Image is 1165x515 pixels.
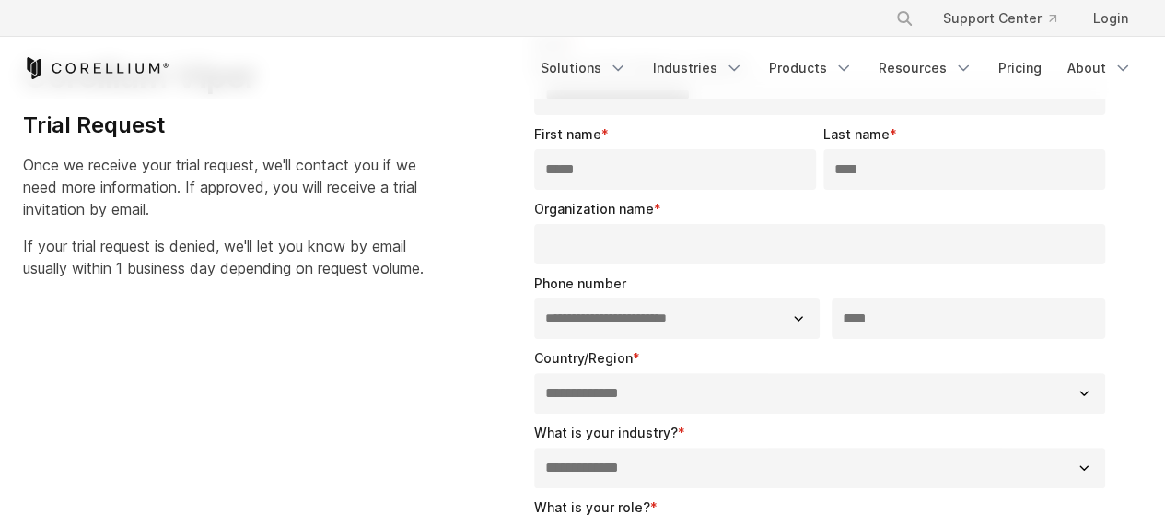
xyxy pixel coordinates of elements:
span: First name [534,126,601,142]
span: What is your industry? [534,425,678,440]
a: Corellium Home [23,57,169,79]
h4: Trial Request [23,111,424,139]
span: Organization name [534,201,654,217]
span: Phone number [534,275,626,291]
a: Products [758,52,864,85]
a: About [1056,52,1143,85]
a: Support Center [928,2,1071,35]
a: Industries [642,52,754,85]
a: Login [1078,2,1143,35]
a: Solutions [530,52,638,85]
span: Last name [823,126,890,142]
span: What is your role? [534,499,650,515]
a: Resources [868,52,984,85]
span: Once we receive your trial request, we'll contact you if we need more information. If approved, y... [23,156,417,218]
div: Navigation Menu [873,2,1143,35]
span: If your trial request is denied, we'll let you know by email usually within 1 business day depend... [23,237,424,277]
div: Navigation Menu [530,52,1143,85]
button: Search [888,2,921,35]
span: Country/Region [534,350,633,366]
a: Pricing [987,52,1053,85]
